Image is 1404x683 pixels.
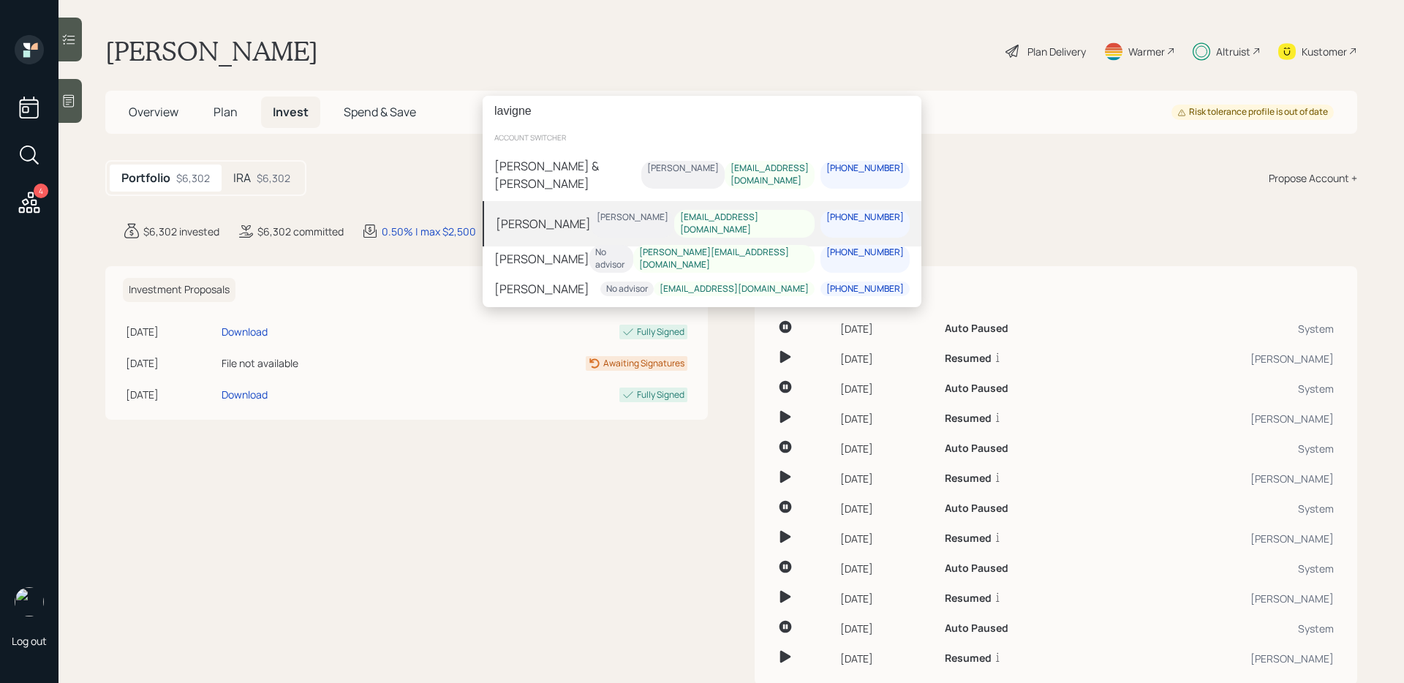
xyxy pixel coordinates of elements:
div: [PERSON_NAME] [494,280,589,298]
div: [EMAIL_ADDRESS][DOMAIN_NAME] [660,282,809,295]
div: [PHONE_NUMBER] [826,282,904,295]
div: No advisor [606,282,648,295]
div: [PERSON_NAME] [494,250,589,268]
div: [PERSON_NAME] [496,215,591,233]
input: Type a command or search… [483,96,921,127]
div: [EMAIL_ADDRESS][DOMAIN_NAME] [680,211,809,236]
div: [PERSON_NAME][EMAIL_ADDRESS][DOMAIN_NAME] [639,246,809,271]
div: [PERSON_NAME] [597,211,668,224]
div: [PERSON_NAME] [647,162,719,175]
div: account switcher [483,127,921,148]
div: [PHONE_NUMBER] [826,211,904,224]
div: [PHONE_NUMBER] [826,246,904,259]
div: [PHONE_NUMBER] [826,162,904,175]
div: [PERSON_NAME] & [PERSON_NAME] [494,157,641,192]
div: [EMAIL_ADDRESS][DOMAIN_NAME] [731,162,809,187]
div: No advisor [595,246,627,271]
